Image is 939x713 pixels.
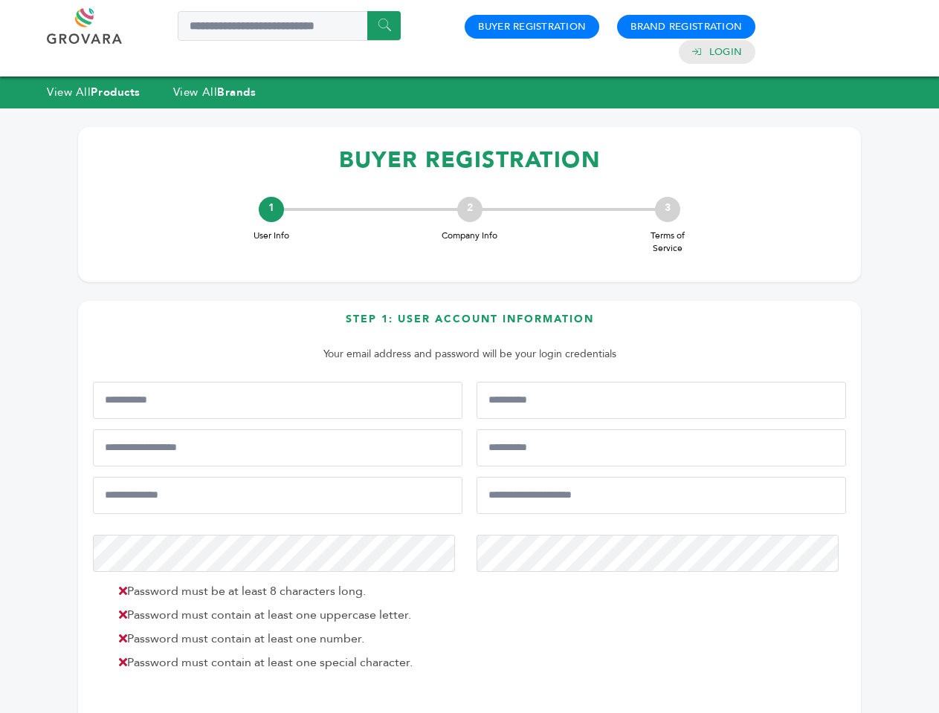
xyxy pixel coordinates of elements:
[112,630,459,648] li: Password must contain at least one number.
[655,197,680,222] div: 3
[93,138,846,182] h1: BUYER REGISTRATION
[630,20,742,33] a: Brand Registration
[440,229,500,242] span: Company Info
[709,45,742,59] a: Login
[112,606,459,624] li: Password must contain at least one uppercase letter.
[93,535,455,572] input: Password*
[91,85,140,100] strong: Products
[112,654,459,671] li: Password must contain at least one special character.
[93,429,462,466] input: Mobile Phone Number
[478,20,586,33] a: Buyer Registration
[242,229,301,242] span: User Info
[178,11,401,41] input: Search a product or brand...
[173,85,256,100] a: View AllBrands
[477,429,846,466] input: Job Title*
[477,382,846,419] input: Last Name*
[47,85,141,100] a: View AllProducts
[93,382,462,419] input: First Name*
[93,477,462,514] input: Email Address*
[259,197,284,222] div: 1
[112,582,459,600] li: Password must be at least 8 characters long.
[638,229,697,255] span: Terms of Service
[93,312,846,338] h3: Step 1: User Account Information
[477,477,846,514] input: Confirm Email Address*
[100,345,839,363] p: Your email address and password will be your login credentials
[457,197,483,222] div: 2
[477,535,839,572] input: Confirm Password*
[217,85,256,100] strong: Brands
